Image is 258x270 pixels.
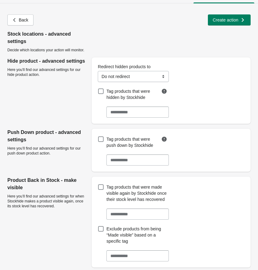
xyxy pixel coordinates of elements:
p: Hide product - advanced settings [7,57,87,65]
p: Decide which locations your action will monitor. [7,48,87,53]
p: Here you’ll find our advanced settings for when Stockhide makes a product visible again, once its... [7,194,87,209]
button: Back [7,14,34,25]
p: Product Back in Stock - make visible [7,177,87,191]
button: Create action [208,14,251,25]
p: Here you’ll find our advanced settings for our push down product action. [7,146,87,156]
p: Here you'll find our advanced settings for our hide product action. [7,67,87,77]
span: Exclude products from being “Made visible” based on a specific tag [106,226,167,244]
span: Redirect hidden products to [98,64,150,69]
p: Stock locations - advanced settings [7,30,87,45]
span: Tag products that were made visible again by Stockhide once their stock level has recovered [106,184,167,202]
p: Push Down product - advanced settings [7,129,87,143]
span: Create action [213,18,238,22]
span: Back [19,18,28,22]
span: Tag products that were push down by Stockhide [106,136,159,148]
span: Tag products that were hidden by Stockhide [106,88,159,100]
